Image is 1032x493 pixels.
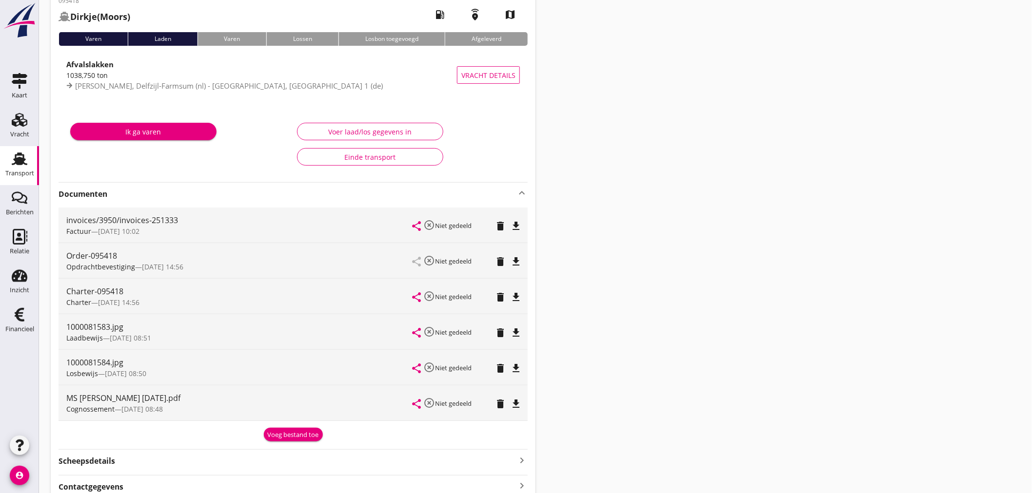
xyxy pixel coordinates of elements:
i: file_download [510,362,522,374]
i: delete [495,398,506,410]
div: Lossen [266,32,338,46]
i: share [411,291,422,303]
div: 1038,750 ton [66,70,457,80]
span: Losbewijs [66,369,98,378]
div: — [66,404,413,414]
div: Inzicht [10,287,29,293]
i: keyboard_arrow_right [516,454,528,467]
strong: Scheepsdetails [59,455,115,467]
div: Voer laad/los gegevens in [305,127,435,137]
div: Financieel [5,326,34,332]
div: Relatie [10,248,29,254]
i: keyboard_arrow_up [516,187,528,199]
i: account_circle [10,466,29,485]
small: Niet gedeeld [435,328,472,337]
strong: Afvalslakken [66,59,114,69]
span: Opdrachtbevestiging [66,262,135,271]
small: Niet gedeeld [435,221,472,230]
div: Einde transport [305,152,435,162]
i: delete [495,327,506,339]
button: Ik ga varen [70,123,217,140]
a: Afvalslakken1038,750 ton[PERSON_NAME], Delfzijl-Farmsum (nl) - [GEOGRAPHIC_DATA], [GEOGRAPHIC_DAT... [59,54,528,96]
div: invoices/3950/invoices-251333 [66,214,413,226]
i: share [411,220,422,232]
div: Afgeleverd [445,32,528,46]
span: Vracht details [461,70,516,80]
span: [DATE] 14:56 [98,298,139,307]
span: [DATE] 08:50 [105,369,146,378]
div: Vracht [10,131,29,137]
div: Kaart [12,92,27,98]
button: Vracht details [457,66,520,84]
button: Einde transport [297,148,443,166]
i: highlight_off [423,219,435,231]
i: file_download [510,327,522,339]
div: Voeg bestand toe [268,430,319,440]
div: 1000081583.jpg [66,321,413,333]
strong: Documenten [59,189,516,200]
div: Order-095418 [66,250,413,262]
button: Voeg bestand toe [264,428,323,441]
div: Berichten [6,209,34,215]
i: file_download [510,291,522,303]
div: — [66,297,413,307]
i: delete [495,291,506,303]
div: MS [PERSON_NAME] [DATE].pdf [66,392,413,404]
span: Factuur [66,227,91,236]
i: map [496,1,524,28]
div: 1000081584.jpg [66,357,413,368]
div: — [66,226,413,236]
h2: (Moors) [59,10,130,23]
span: [PERSON_NAME], Delfzijl-Farmsum (nl) - [GEOGRAPHIC_DATA], [GEOGRAPHIC_DATA] 1 (de) [75,81,383,91]
span: Cognossement [66,404,115,414]
i: local_gas_station [426,1,454,28]
div: Ik ga varen [78,127,209,137]
i: delete [495,220,506,232]
span: [DATE] 10:02 [98,227,139,236]
i: delete [495,256,506,267]
div: — [66,368,413,379]
small: Niet gedeeld [435,363,472,372]
span: [DATE] 08:51 [110,333,151,342]
small: Niet gedeeld [435,292,472,301]
i: highlight_off [423,290,435,302]
i: share [411,327,422,339]
i: highlight_off [423,397,435,409]
i: file_download [510,220,522,232]
button: Voer laad/los gegevens in [297,123,443,140]
div: Varen [198,32,267,46]
i: share [411,398,422,410]
i: highlight_off [423,255,435,266]
strong: Dirkje [70,11,97,22]
span: [DATE] 14:56 [142,262,183,271]
span: Charter [66,298,91,307]
small: Niet gedeeld [435,257,472,265]
i: file_download [510,398,522,410]
small: Niet gedeeld [435,399,472,408]
i: keyboard_arrow_right [516,479,528,493]
i: emergency_share [461,1,489,28]
div: — [66,333,413,343]
div: Losbon toegevoegd [338,32,445,46]
div: — [66,262,413,272]
span: [DATE] 08:48 [121,404,163,414]
i: share [411,362,422,374]
i: highlight_off [423,326,435,338]
i: delete [495,362,506,374]
div: Transport [5,170,34,176]
img: logo-small.a267ee39.svg [2,2,37,38]
span: Laadbewijs [66,333,103,342]
div: Laden [128,32,198,46]
i: file_download [510,256,522,267]
div: Charter-095418 [66,285,413,297]
div: Varen [59,32,128,46]
i: highlight_off [423,361,435,373]
strong: Contactgegevens [59,481,123,493]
